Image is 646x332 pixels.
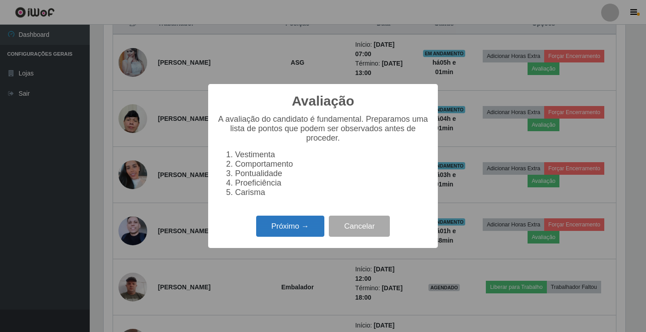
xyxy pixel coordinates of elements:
[235,169,429,178] li: Pontualidade
[256,216,324,237] button: Próximo →
[292,93,354,109] h2: Avaliação
[235,178,429,188] li: Proeficiência
[235,150,429,159] li: Vestimenta
[235,159,429,169] li: Comportamento
[235,188,429,197] li: Carisma
[217,115,429,143] p: A avaliação do candidato é fundamental. Preparamos uma lista de pontos que podem ser observados a...
[329,216,390,237] button: Cancelar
